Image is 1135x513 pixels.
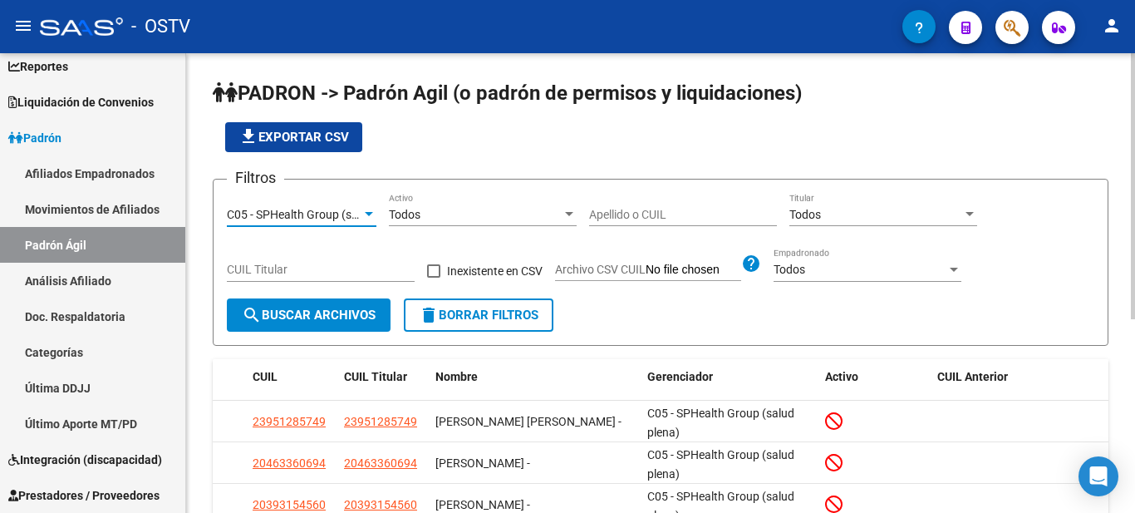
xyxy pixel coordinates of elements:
button: Buscar Archivos [227,298,391,332]
span: Exportar CSV [238,130,349,145]
span: Prestadores / Proveedores [8,486,160,505]
mat-icon: menu [13,16,33,36]
span: CUIL [253,370,278,383]
span: Archivo CSV CUIL [555,263,646,276]
span: Padrón [8,129,61,147]
span: 20463360694 [344,456,417,470]
mat-icon: help [741,254,761,274]
mat-icon: file_download [238,126,258,146]
span: Todos [774,263,805,276]
datatable-header-cell: Activo [818,359,931,395]
mat-icon: person [1102,16,1122,36]
input: Archivo CSV CUIL [646,263,741,278]
span: Inexistente en CSV [447,261,543,281]
span: 23951285749 [344,415,417,428]
span: Activo [825,370,858,383]
datatable-header-cell: Gerenciador [641,359,819,395]
span: Borrar Filtros [419,308,538,323]
span: C05 - SPHealth Group (salud plena) [227,208,409,221]
mat-icon: search [242,305,262,325]
datatable-header-cell: CUIL Titular [337,359,429,395]
span: Todos [389,208,420,221]
button: Borrar Filtros [404,298,553,332]
span: 20393154560 [253,498,326,511]
span: - OSTV [131,8,190,45]
span: C05 - SPHealth Group (salud plena) [647,407,794,439]
span: Integración (discapacidad) [8,451,162,469]
span: CUIL Anterior [937,370,1008,383]
datatable-header-cell: CUIL Anterior [931,359,1109,395]
span: Todos [789,208,821,221]
span: Reportes [8,57,68,76]
mat-icon: delete [419,305,439,325]
span: [PERSON_NAME] - [435,498,530,511]
button: Exportar CSV [225,122,362,152]
span: Liquidación de Convenios [8,93,154,111]
h3: Filtros [227,166,284,190]
datatable-header-cell: CUIL [246,359,337,395]
span: Nombre [435,370,478,383]
span: CUIL Titular [344,370,407,383]
div: Open Intercom Messenger [1078,456,1118,496]
span: 20393154560 [344,498,417,511]
span: [PERSON_NAME] - [435,456,530,470]
span: PADRON -> Padrón Agil (o padrón de permisos y liquidaciones) [213,81,802,105]
datatable-header-cell: Nombre [429,359,641,395]
span: [PERSON_NAME] [PERSON_NAME] - [435,415,622,428]
span: Buscar Archivos [242,308,376,323]
span: Gerenciador [647,370,713,383]
span: 23951285749 [253,415,326,428]
span: 20463360694 [253,456,326,470]
span: C05 - SPHealth Group (salud plena) [647,448,794,481]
